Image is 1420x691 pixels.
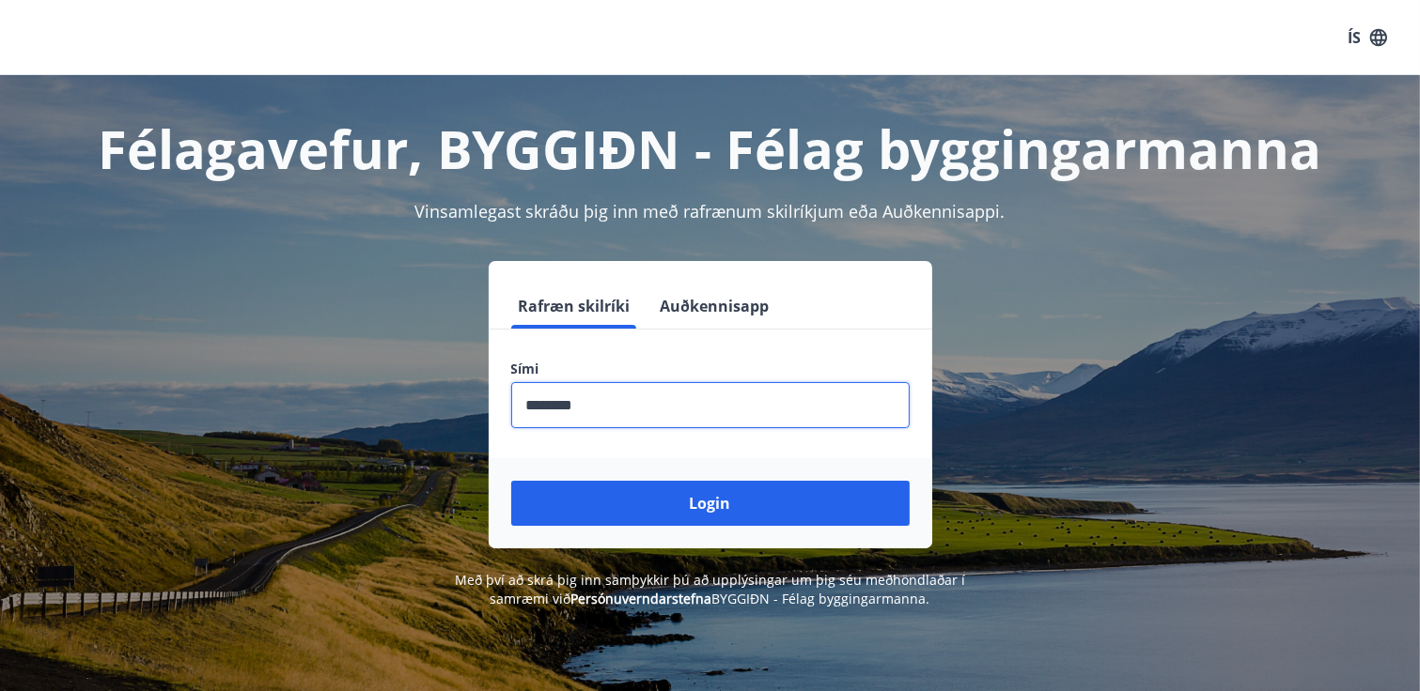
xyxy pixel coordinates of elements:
button: ÍS [1337,21,1397,54]
label: Sími [511,360,910,378]
a: Persónuverndarstefna [571,590,712,607]
span: Vinsamlegast skráðu þig inn með rafrænum skilríkjum eða Auðkennisappi. [415,200,1006,223]
button: Auðkennisapp [653,284,777,329]
button: Rafræn skilríki [511,284,638,329]
span: Með því að skrá þig inn samþykkir þú að upplýsingar um þig séu meðhöndlaðar í samræmi við BYGGIÐN... [455,571,965,607]
button: Login [511,481,910,526]
h1: Félagavefur, BYGGIÐN - Félag byggingarmanna [56,113,1365,184]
